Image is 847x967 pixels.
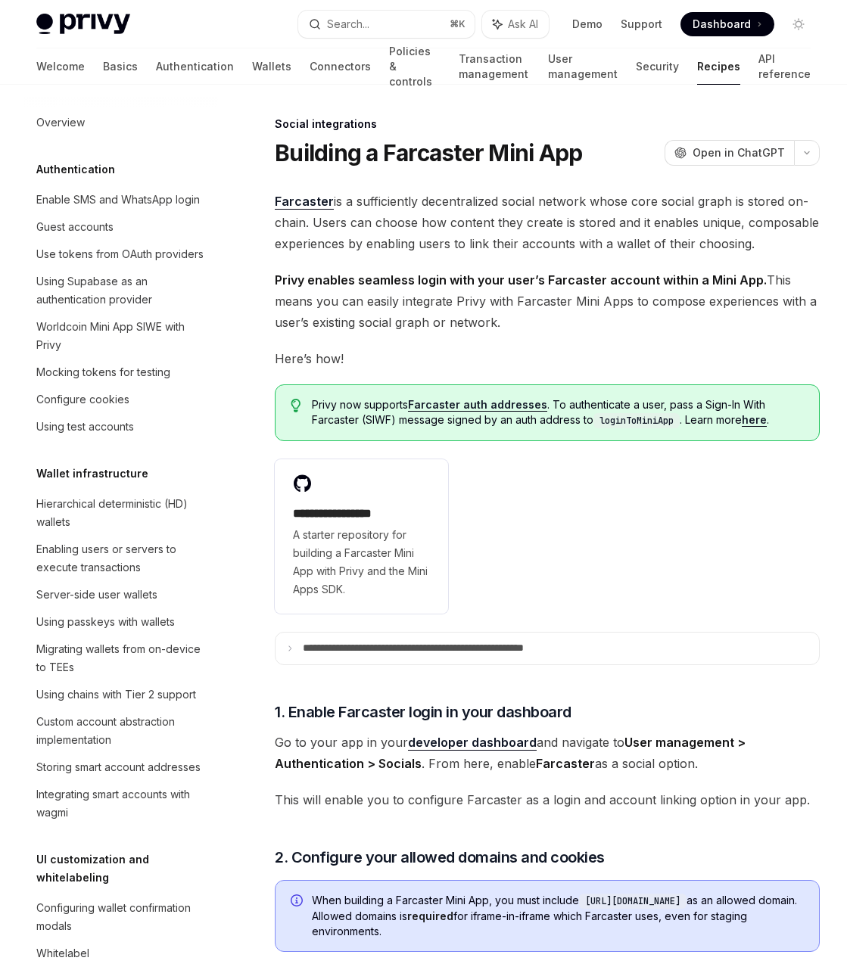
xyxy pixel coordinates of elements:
a: Migrating wallets from on-device to TEEs [24,636,218,681]
h5: UI customization and whitelabeling [36,850,218,887]
h5: Wallet infrastructure [36,465,148,483]
div: Enable SMS and WhatsApp login [36,191,200,209]
a: Using chains with Tier 2 support [24,681,218,708]
a: Server-side user wallets [24,581,218,608]
a: Using passkeys with wallets [24,608,218,636]
a: Dashboard [680,12,774,36]
a: Configure cookies [24,386,218,413]
a: Worldcoin Mini App SIWE with Privy [24,313,218,359]
div: Integrating smart accounts with wagmi [36,785,209,822]
a: **** **** **** **A starter repository for building a Farcaster Mini App with Privy and the Mini A... [275,459,448,614]
div: Hierarchical deterministic (HD) wallets [36,495,209,531]
a: Storing smart account addresses [24,754,218,781]
div: Using chains with Tier 2 support [36,686,196,704]
span: When building a Farcaster Mini App, you must include as an allowed domain. Allowed domains is for... [312,893,804,939]
a: User management [548,48,618,85]
code: [URL][DOMAIN_NAME] [579,894,687,909]
a: Enable SMS and WhatsApp login [24,186,218,213]
span: Dashboard [693,17,751,32]
span: Privy now supports . To authenticate a user, pass a Sign-In With Farcaster (SIWF) message signed ... [312,397,804,428]
div: Migrating wallets from on-device to TEEs [36,640,209,676]
strong: User management > Authentication > Socials [275,735,746,771]
span: ⌘ K [450,18,466,30]
a: Using Supabase as an authentication provider [24,268,218,313]
div: Configuring wallet confirmation modals [36,899,209,935]
a: Custom account abstraction implementation [24,708,218,754]
h5: Authentication [36,160,115,179]
span: Ask AI [508,17,538,32]
a: Using test accounts [24,413,218,440]
button: Toggle dark mode [786,12,811,36]
div: Custom account abstraction implementation [36,713,209,749]
span: is a sufficiently decentralized social network whose core social graph is stored on-chain. Users ... [275,191,820,254]
h1: Building a Farcaster Mini App [275,139,582,166]
a: Mocking tokens for testing [24,359,218,386]
strong: Farcaster [536,756,595,771]
span: 2. Configure your allowed domains and cookies [275,847,605,868]
div: Server-side user wallets [36,586,157,604]
div: Whitelabel [36,944,89,962]
button: Ask AI [482,11,549,38]
div: Using test accounts [36,418,134,436]
a: Wallets [252,48,291,85]
span: Here’s how! [275,348,820,369]
a: here [742,413,767,427]
a: Authentication [156,48,234,85]
a: Farcaster [275,194,334,210]
div: Configure cookies [36,390,129,409]
button: Open in ChatGPT [665,140,794,166]
a: Use tokens from OAuth providers [24,241,218,268]
span: A starter repository for building a Farcaster Mini App with Privy and the Mini Apps SDK. [293,526,430,599]
div: Guest accounts [36,218,114,236]
a: Transaction management [459,48,530,85]
a: Enabling users or servers to execute transactions [24,536,218,581]
div: Use tokens from OAuth providers [36,245,204,263]
div: Enabling users or servers to execute transactions [36,540,209,577]
a: Security [636,48,679,85]
div: Using passkeys with wallets [36,613,175,631]
a: Integrating smart accounts with wagmi [24,781,218,826]
a: Configuring wallet confirmation modals [24,894,218,940]
a: Welcome [36,48,85,85]
button: Search...⌘K [298,11,474,38]
a: Support [621,17,662,32]
a: Recipes [697,48,740,85]
a: API reference [758,48,811,85]
a: Hierarchical deterministic (HD) wallets [24,490,218,536]
svg: Tip [291,399,301,412]
a: Guest accounts [24,213,218,241]
a: Policies & controls [389,48,441,85]
div: Mocking tokens for testing [36,363,170,381]
img: light logo [36,14,130,35]
svg: Info [291,894,306,909]
span: Go to your app in your and navigate to . From here, enable as a social option. [275,732,820,774]
div: Using Supabase as an authentication provider [36,272,209,309]
a: Connectors [310,48,371,85]
div: Worldcoin Mini App SIWE with Privy [36,318,209,354]
a: Farcaster auth addresses [408,398,547,412]
span: This means you can easily integrate Privy with Farcaster Mini Apps to compose experiences with a ... [275,269,820,333]
span: Open in ChatGPT [693,145,785,160]
span: This will enable you to configure Farcaster as a login and account linking option in your app. [275,789,820,810]
a: Demo [572,17,603,32]
div: Social integrations [275,117,820,132]
div: Search... [327,15,369,33]
strong: Privy enables seamless login with your user’s Farcaster account within a Mini App. [275,272,767,288]
a: Whitelabel [24,940,218,967]
code: loginToMiniApp [593,413,680,428]
span: 1. Enable Farcaster login in your dashboard [275,701,571,723]
a: Basics [103,48,138,85]
strong: Farcaster [275,194,334,209]
div: Overview [36,113,85,132]
a: Overview [24,109,218,136]
strong: required [407,909,453,922]
div: Storing smart account addresses [36,758,201,776]
a: developer dashboard [408,735,537,751]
